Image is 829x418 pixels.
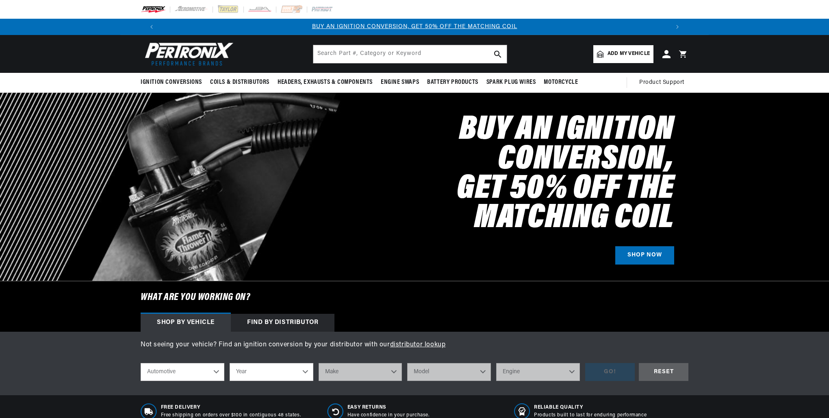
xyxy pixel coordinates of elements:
[639,363,688,381] div: RESET
[482,73,540,92] summary: Spark Plug Wires
[327,116,674,233] h2: Buy an Ignition Conversion, Get 50% off the Matching Coil
[141,73,206,92] summary: Ignition Conversions
[390,341,446,348] a: distributor lookup
[377,73,423,92] summary: Engine Swaps
[210,78,269,87] span: Coils & Distributors
[312,24,517,30] a: BUY AN IGNITION CONVERSION, GET 50% OFF THE MATCHING COIL
[278,78,373,87] span: Headers, Exhausts & Components
[540,73,582,92] summary: Motorcycle
[486,78,536,87] span: Spark Plug Wires
[608,50,650,58] span: Add my vehicle
[423,73,482,92] summary: Battery Products
[669,19,686,35] button: Translation missing: en.sections.announcements.next_announcement
[534,404,647,411] span: RELIABLE QUALITY
[161,404,301,411] span: Free Delivery
[544,78,578,87] span: Motorcycle
[141,314,231,332] div: Shop by vehicle
[160,22,669,31] div: Announcement
[273,73,377,92] summary: Headers, Exhausts & Components
[120,281,709,314] h6: What are you working on?
[427,78,478,87] span: Battery Products
[639,78,684,87] span: Product Support
[496,363,580,381] select: Engine
[313,45,507,63] input: Search Part #, Category or Keyword
[141,340,688,350] p: Not seeing your vehicle? Find an ignition conversion by your distributor with our
[319,363,402,381] select: Make
[141,363,224,381] select: Ride Type
[143,19,160,35] button: Translation missing: en.sections.announcements.previous_announcement
[230,363,313,381] select: Year
[206,73,273,92] summary: Coils & Distributors
[141,78,202,87] span: Ignition Conversions
[615,246,674,265] a: SHOP NOW
[489,45,507,63] button: search button
[381,78,419,87] span: Engine Swaps
[120,19,709,35] slideshow-component: Translation missing: en.sections.announcements.announcement_bar
[593,45,653,63] a: Add my vehicle
[160,22,669,31] div: 1 of 3
[141,40,234,68] img: Pertronix
[231,314,334,332] div: Find by Distributor
[347,404,430,411] span: Easy Returns
[407,363,491,381] select: Model
[639,73,688,92] summary: Product Support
